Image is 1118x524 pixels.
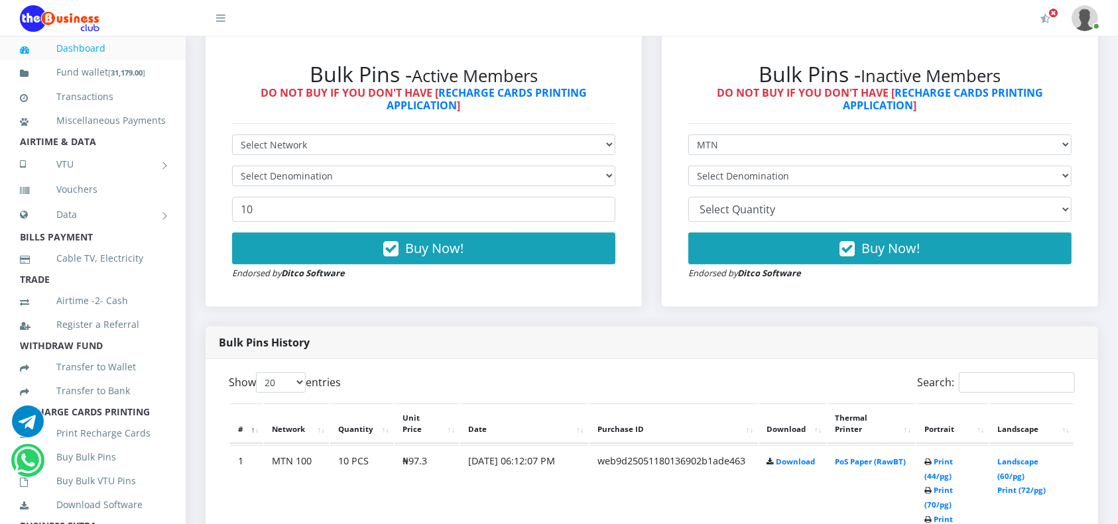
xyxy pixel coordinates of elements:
a: Transactions [20,81,166,112]
h2: Bulk Pins - [232,62,615,87]
h2: Bulk Pins - [688,62,1072,87]
select: Showentries [256,372,306,393]
th: Thermal Printer: activate to sort column ascending [828,403,916,445]
th: Download: activate to sort column ascending [759,403,826,445]
input: Search: [959,372,1075,393]
b: 31,179.00 [111,68,143,78]
a: Data [20,198,166,231]
a: Miscellaneous Payments [20,105,166,136]
img: Logo [20,5,99,32]
span: Activate Your Membership [1048,8,1058,18]
strong: Ditco Software [281,267,345,279]
a: PoS Paper (RawBT) [836,456,906,466]
a: Download Software [20,490,166,520]
small: Endorsed by [688,267,801,279]
a: Print (72/pg) [998,485,1046,495]
a: Chat for support [14,454,41,476]
a: Landscape (60/pg) [998,456,1039,481]
strong: Bulk Pins History [219,335,310,350]
small: Inactive Members [861,64,1001,87]
th: #: activate to sort column descending [230,403,263,445]
a: Buy Bulk Pins [20,442,166,472]
th: Network: activate to sort column ascending [264,403,329,445]
a: Cable TV, Electricity [20,243,166,274]
th: Quantity: activate to sort column ascending [330,403,393,445]
a: Download [776,456,816,466]
th: Date: activate to sort column ascending [460,403,588,445]
a: Transfer to Bank [20,376,166,406]
a: Register a Referral [20,309,166,340]
th: Landscape: activate to sort column ascending [990,403,1074,445]
th: Portrait: activate to sort column ascending [916,403,988,445]
a: Vouchers [20,174,166,205]
a: Dashboard [20,33,166,64]
th: Purchase ID: activate to sort column ascending [590,403,758,445]
a: RECHARGE CARDS PRINTING APPLICATION [387,85,588,113]
a: Print (44/pg) [924,456,953,481]
a: RECHARGE CARDS PRINTING APPLICATION [843,85,1044,113]
strong: Ditco Software [737,267,801,279]
a: Airtime -2- Cash [20,286,166,316]
small: Active Members [412,64,538,87]
th: Unit Price: activate to sort column ascending [395,403,459,445]
a: Transfer to Wallet [20,352,166,382]
small: Endorsed by [232,267,345,279]
img: User [1072,5,1098,31]
label: Show entries [229,372,341,393]
a: Chat for support [12,415,44,437]
span: Buy Now! [406,239,464,257]
button: Buy Now! [688,233,1072,264]
span: Buy Now! [862,239,920,257]
a: Print Recharge Cards [20,418,166,448]
a: Print (70/pg) [924,485,953,509]
strong: DO NOT BUY IF YOU DON'T HAVE [ ] [261,85,587,113]
input: Enter Quantity [232,197,615,222]
label: Search: [917,372,1075,393]
button: Buy Now! [232,233,615,264]
strong: DO NOT BUY IF YOU DON'T HAVE [ ] [717,85,1043,113]
a: Fund wallet[31,179.00] [20,57,166,88]
small: [ ] [108,68,145,78]
a: Buy Bulk VTU Pins [20,466,166,496]
a: VTU [20,148,166,181]
i: Activate Your Membership [1040,13,1050,24]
